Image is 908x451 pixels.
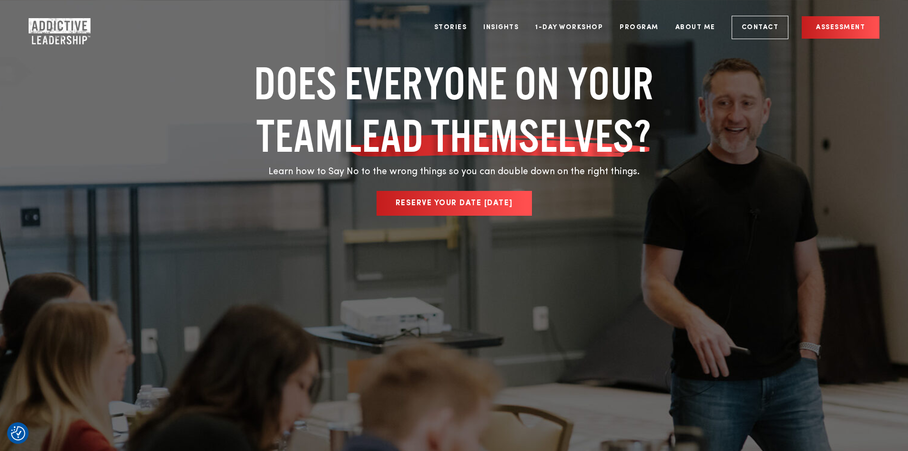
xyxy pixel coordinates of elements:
[427,10,474,45] a: Stories
[802,16,879,39] a: Assessment
[377,191,532,216] a: Reserve Your Date [DATE]
[396,199,513,207] span: Reserve Your Date [DATE]
[476,10,526,45] a: Insights
[233,165,676,179] p: Learn how to Say No to the wrong things so you can double down on the right things.
[612,10,666,45] a: Program
[11,426,25,441] button: Consent Preferences
[29,18,86,37] a: Home
[732,16,789,39] a: Contact
[668,10,723,45] a: About Me
[11,426,25,441] img: Revisit consent button
[528,10,610,45] a: 1-Day Workshop
[344,110,652,162] span: lead themselves?
[233,57,676,162] h1: Does everyone on your team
